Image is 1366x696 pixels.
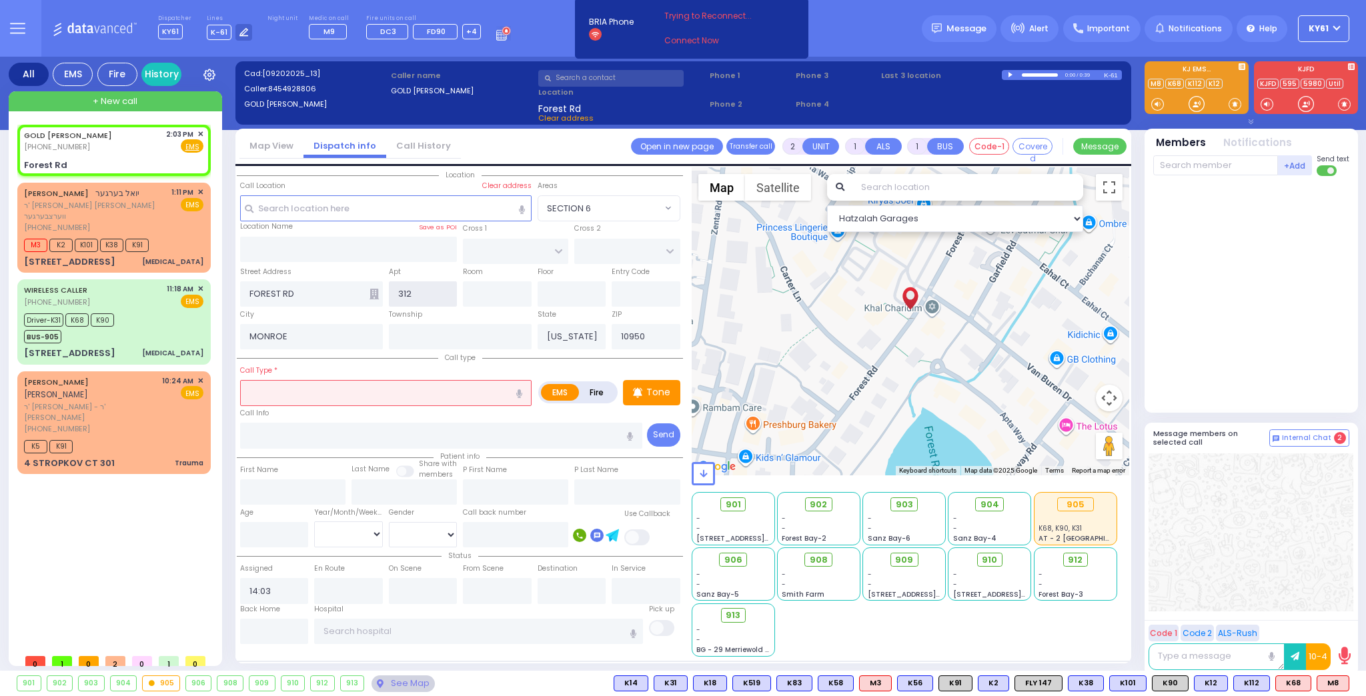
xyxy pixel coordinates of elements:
span: Call type [438,353,482,363]
div: K2 [978,675,1009,691]
div: K12 [1194,675,1228,691]
img: Logo [53,20,141,37]
label: Turn off text [1317,164,1338,177]
span: 902 [810,498,827,511]
span: [PERSON_NAME] [24,389,88,400]
label: Cross 2 [574,223,601,234]
div: K68 [1275,675,1311,691]
label: Cross 1 [463,223,487,234]
div: 0:39 [1079,67,1091,83]
button: Notifications [1223,135,1292,151]
div: EMS [53,63,93,86]
span: ר' [PERSON_NAME] - ר' [PERSON_NAME] [24,401,157,423]
a: 595 [1280,79,1299,89]
div: 904 [111,676,137,691]
label: Medic on call [309,15,351,23]
span: [PHONE_NUMBER] [24,423,90,434]
a: GOLD [PERSON_NAME] [24,130,112,141]
span: 910 [982,553,997,567]
div: [MEDICAL_DATA] [142,257,203,267]
span: Phone 4 [796,99,877,110]
div: [STREET_ADDRESS] [24,255,115,269]
span: +4 [466,26,477,37]
span: - [696,625,700,635]
div: BLS [897,675,933,691]
button: Toggle fullscreen view [1096,174,1123,201]
a: History [141,63,181,86]
span: 1:11 PM [171,187,193,197]
div: Forest Rd [24,159,67,172]
input: Search hospital [314,619,643,644]
div: See map [372,675,434,692]
div: BLS [1109,675,1147,691]
label: Call Location [240,181,285,191]
button: Show street map [698,174,745,201]
div: BLS [614,675,648,691]
span: ✕ [197,129,203,140]
button: Covered [1012,138,1053,155]
div: K14 [614,675,648,691]
label: Destination [538,563,578,574]
button: Send [647,423,680,447]
label: GOLD [PERSON_NAME] [244,99,387,110]
a: Util [1326,79,1343,89]
a: Map View [239,139,303,152]
span: Alert [1029,23,1049,35]
span: - [953,523,957,533]
a: Open in new page [631,138,723,155]
span: M9 [323,26,335,37]
span: [PHONE_NUMBER] [24,222,90,233]
span: K91 [49,440,73,453]
span: Patient info [434,451,486,461]
label: State [538,309,556,320]
button: Message [1073,138,1127,155]
button: +Add [1278,155,1313,175]
div: BLS [732,675,771,691]
h5: Message members on selected call [1153,429,1269,447]
div: 909 [249,676,275,691]
label: In Service [612,563,646,574]
span: Important [1087,23,1130,35]
span: 909 [895,553,913,567]
div: BLS [818,675,854,691]
span: - [696,579,700,589]
span: 912 [1068,553,1083,567]
span: BRIA Phone [589,16,634,28]
span: Sanz Bay-4 [953,533,996,543]
label: Street Address [240,267,291,277]
span: - [868,513,872,523]
a: [PERSON_NAME] [24,377,89,387]
div: 4 STROPKOV CT 301 [24,457,115,470]
div: [MEDICAL_DATA] [142,348,203,358]
div: 912 [311,676,334,691]
label: City [240,309,254,320]
label: Caller: [244,83,387,95]
span: K68 [65,313,89,327]
span: EMS [181,198,203,211]
label: Location [538,87,706,98]
span: יואל בערגער [95,187,139,199]
span: Phone 2 [710,99,791,110]
span: - [953,579,957,589]
span: Status [442,551,478,561]
span: K38 [100,239,123,252]
button: Show satellite imagery [745,174,811,201]
span: 11:18 AM [167,284,193,294]
label: Night unit [267,15,297,23]
span: 0 [79,656,99,666]
span: Location [439,170,482,180]
span: - [782,523,786,533]
label: Call back number [463,507,526,518]
label: Fire [578,384,616,401]
span: Smith Farm [782,589,824,599]
div: BLS [776,675,812,691]
label: Entry Code [612,267,650,277]
div: K90 [1152,675,1189,691]
span: Sanz Bay-6 [868,533,910,543]
span: 0 [132,656,152,666]
div: 901 [17,676,41,691]
span: - [868,523,872,533]
div: ALS KJ [1317,675,1349,691]
a: Call History [386,139,461,152]
div: BLS [693,675,727,691]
